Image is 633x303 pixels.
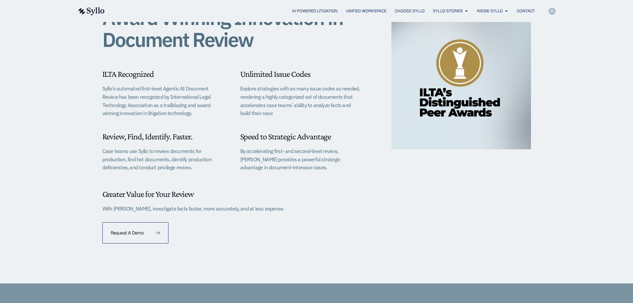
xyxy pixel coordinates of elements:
[102,147,224,172] p: Case teams use Syllo to review documents for production, find hot documents, identify production ...
[433,8,463,14] a: Syllo Stories
[102,205,284,213] p: With [PERSON_NAME], investigate facts faster, more accurately, and at less expense.
[118,8,535,14] div: Menu Toggle
[292,8,338,14] a: AI Powered Litigation
[102,132,193,141] span: Review, Find, Identify. Faster.
[102,222,169,243] a: Request A Demo
[346,8,386,14] a: Unified Workspace
[102,189,194,199] span: Greater Value for Your Review
[477,8,503,14] a: Inside Syllo
[118,8,535,14] nav: Menu
[102,7,362,51] h1: Award Winning Innovation in Document Review
[391,10,531,149] img: ILTA Distinguished Peer Awards
[240,147,362,172] p: By accelerating first- and second-level review, [PERSON_NAME] provides a powerful strategic advan...
[240,84,362,117] p: Explore strategies with as many issue codes as needed, rendering a highly categorized set of docu...
[517,8,535,14] a: Contact
[240,69,310,79] span: Unlimited Issue Codes
[77,7,105,15] img: syllo
[102,69,154,79] span: ILTA Recognized
[111,230,144,235] span: Request A Demo
[240,132,331,141] span: Speed to Strategic Advantage
[395,8,425,14] a: Choose Syllo
[102,84,224,117] p: Syllo’s automated first-level Agentic AI Document Review has been recognized by International Leg...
